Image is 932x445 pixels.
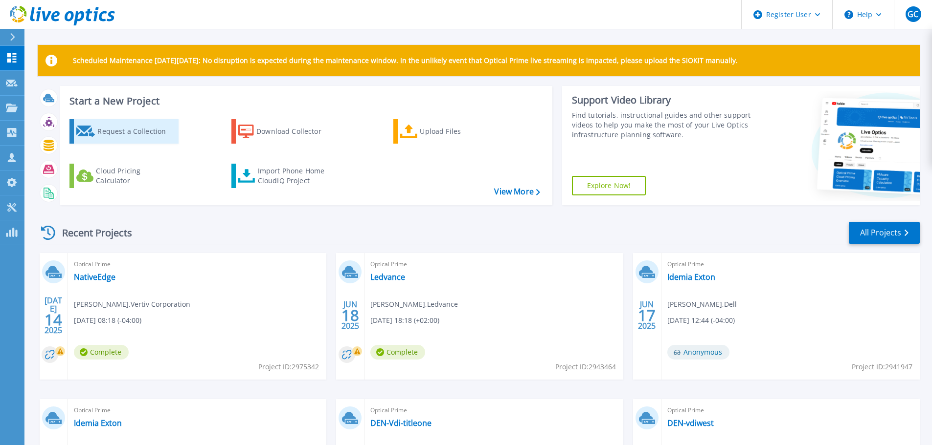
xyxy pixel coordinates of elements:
[667,272,715,282] a: Idemia Exton
[555,361,616,372] span: Project ID: 2943464
[667,315,735,326] span: [DATE] 12:44 (-04:00)
[370,345,425,360] span: Complete
[667,405,914,416] span: Optical Prime
[69,119,179,144] a: Request a Collection
[258,166,334,186] div: Import Phone Home CloudIQ Project
[572,94,754,106] div: Support Video Library
[849,222,920,244] a: All Projects
[370,299,458,310] span: [PERSON_NAME] , Ledvance
[667,259,914,270] span: Optical Prime
[908,10,918,18] span: GC
[370,315,439,326] span: [DATE] 18:18 (+02:00)
[370,405,617,416] span: Optical Prime
[638,311,656,319] span: 17
[69,164,179,188] a: Cloud Pricing Calculator
[74,405,320,416] span: Optical Prime
[667,345,729,360] span: Anonymous
[74,418,122,428] a: Idemia Exton
[370,272,405,282] a: Ledvance
[74,315,141,326] span: [DATE] 08:18 (-04:00)
[44,297,63,333] div: [DATE] 2025
[572,176,646,195] a: Explore Now!
[637,297,656,333] div: JUN 2025
[370,259,617,270] span: Optical Prime
[852,361,912,372] span: Project ID: 2941947
[74,299,190,310] span: [PERSON_NAME] , Vertiv Corporation
[74,272,115,282] a: NativeEdge
[97,122,176,141] div: Request a Collection
[231,119,341,144] a: Download Collector
[393,119,502,144] a: Upload Files
[494,187,540,196] a: View More
[45,316,62,324] span: 14
[370,418,432,428] a: DEN-Vdi-titleone
[96,166,174,186] div: Cloud Pricing Calculator
[667,299,737,310] span: [PERSON_NAME] , Dell
[74,259,320,270] span: Optical Prime
[572,110,754,140] div: Find tutorials, instructional guides and other support videos to help you make the most of your L...
[341,297,360,333] div: JUN 2025
[341,311,359,319] span: 18
[667,418,714,428] a: DEN-vdiwest
[69,96,540,106] h3: Start a New Project
[258,361,319,372] span: Project ID: 2975342
[73,57,738,64] p: Scheduled Maintenance [DATE][DATE]: No disruption is expected during the maintenance window. In t...
[74,345,129,360] span: Complete
[256,122,335,141] div: Download Collector
[420,122,498,141] div: Upload Files
[38,221,145,245] div: Recent Projects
